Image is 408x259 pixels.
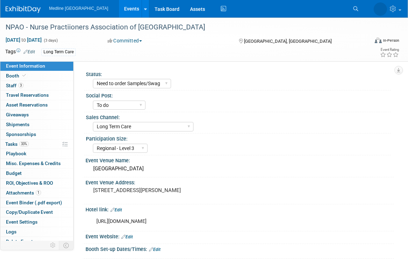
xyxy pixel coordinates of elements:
[6,219,38,225] span: Event Settings
[0,159,73,168] a: Misc. Expenses & Credits
[91,214,332,229] div: [URL][DOMAIN_NAME]
[374,2,387,16] img: Violet Buha
[0,90,73,100] a: Travel Reservations
[36,190,41,195] span: 1
[6,239,33,244] span: Delete Event
[86,231,394,240] div: Event Website:
[18,83,23,88] span: 3
[86,177,394,186] div: Event Venue Address:
[86,204,394,213] div: Hotel link:
[0,71,73,81] a: Booth
[6,151,26,156] span: Playbook
[49,6,108,11] span: Medline [GEOGRAPHIC_DATA]
[6,200,62,205] span: Event Binder (.pdf export)
[91,163,389,174] div: [GEOGRAPHIC_DATA]
[383,38,399,43] div: In-Person
[0,81,73,90] a: Staff3
[6,92,49,98] span: Travel Reservations
[6,170,22,176] span: Budget
[244,39,332,44] span: [GEOGRAPHIC_DATA], [GEOGRAPHIC_DATA]
[3,21,361,34] div: NPAO - Nurse Practiioners Association of [GEOGRAPHIC_DATA]
[86,134,391,142] div: Participation Size:
[0,61,73,71] a: Event Information
[86,244,394,253] div: Booth Set-up Dates/Times:
[6,229,16,234] span: Logs
[86,112,391,121] div: Sales Channel:
[47,241,59,250] td: Personalize Event Tab Strip
[0,178,73,188] a: ROI, Objectives & ROO
[380,48,399,52] div: Event Rating
[0,227,73,237] a: Logs
[6,73,27,79] span: Booth
[59,241,74,250] td: Toggle Event Tabs
[6,112,29,117] span: Giveaways
[338,36,399,47] div: Event Format
[0,110,73,120] a: Giveaways
[0,139,73,149] a: Tasks33%
[5,141,29,147] span: Tasks
[43,38,58,43] span: (3 days)
[121,234,133,239] a: Edit
[6,190,41,196] span: Attachments
[105,37,145,44] button: Committed
[19,141,29,146] span: 33%
[5,48,35,56] td: Tags
[0,207,73,217] a: Copy/Duplicate Event
[110,207,122,212] a: Edit
[22,74,26,77] i: Booth reservation complete
[0,130,73,139] a: Sponsorships
[23,49,35,54] a: Edit
[0,188,73,198] a: Attachments1
[93,187,206,193] pre: [STREET_ADDRESS][PERSON_NAME]
[375,38,382,43] img: Format-Inperson.png
[6,63,45,69] span: Event Information
[6,102,48,108] span: Asset Reservations
[6,83,23,88] span: Staff
[86,69,391,78] div: Status:
[20,37,27,43] span: to
[0,120,73,129] a: Shipments
[0,149,73,158] a: Playbook
[6,180,53,186] span: ROI, Objectives & ROO
[0,217,73,227] a: Event Settings
[6,161,61,166] span: Misc. Expenses & Credits
[0,169,73,178] a: Budget
[0,198,73,207] a: Event Binder (.pdf export)
[86,90,391,99] div: Social Post:
[0,237,73,246] a: Delete Event
[6,122,29,127] span: Shipments
[0,100,73,110] a: Asset Reservations
[6,6,41,13] img: ExhibitDay
[86,155,394,164] div: Event Venue Name:
[5,37,42,43] span: [DATE] [DATE]
[41,48,76,56] div: Long Term Care
[6,131,36,137] span: Sponsorships
[6,209,53,215] span: Copy/Duplicate Event
[149,247,161,252] a: Edit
